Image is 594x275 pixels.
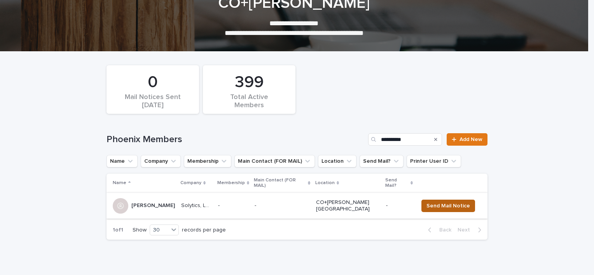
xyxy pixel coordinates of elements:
[181,201,213,209] p: Solytics, LLC
[426,202,470,210] span: Send Mail Notice
[120,93,186,110] div: Mail Notices Sent [DATE]
[131,201,176,209] p: [PERSON_NAME]
[407,155,461,167] button: Printer User ID
[150,226,169,234] div: 30
[368,133,442,146] input: Search
[218,202,248,209] p: -
[184,155,231,167] button: Membership
[216,73,282,92] div: 399
[182,227,226,233] p: records per page
[107,134,365,145] h1: Phoenix Members
[133,227,147,233] p: Show
[422,226,454,233] button: Back
[180,179,201,187] p: Company
[141,155,181,167] button: Company
[113,179,126,187] p: Name
[459,137,482,142] span: Add New
[421,200,475,212] button: Send Mail Notice
[385,176,409,190] p: Send Mail?
[254,176,306,190] p: Main Contact (FOR MAIL)
[107,193,487,219] tr: [PERSON_NAME][PERSON_NAME] Solytics, LLCSolytics, LLC --CO+[PERSON_NAME][GEOGRAPHIC_DATA]-Send Ma...
[435,227,451,233] span: Back
[217,179,245,187] p: Membership
[120,73,186,92] div: 0
[315,179,335,187] p: Location
[234,155,315,167] button: Main Contact (FOR MAIL)
[360,155,404,167] button: Send Mail?
[454,226,487,233] button: Next
[107,155,138,167] button: Name
[216,93,282,110] div: Total Active Members
[316,199,380,212] p: CO+[PERSON_NAME][GEOGRAPHIC_DATA]
[458,227,475,233] span: Next
[107,221,129,240] p: 1 of 1
[386,202,412,209] p: -
[255,202,310,209] p: -
[318,155,356,167] button: Location
[447,133,487,146] a: Add New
